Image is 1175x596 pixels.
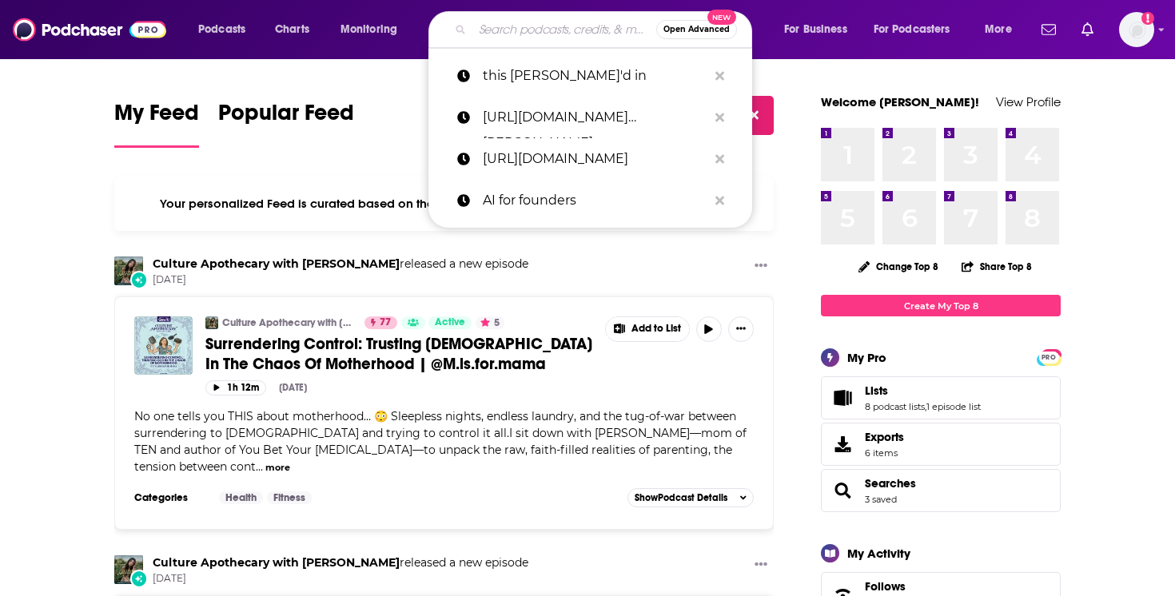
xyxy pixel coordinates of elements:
img: User Profile [1119,12,1154,47]
a: Popular Feed [218,99,354,148]
a: [URL][DOMAIN_NAME][PERSON_NAME] [428,97,752,138]
span: For Podcasters [874,18,950,41]
img: Culture Apothecary with Alex Clark [205,316,218,329]
h3: released a new episode [153,256,528,272]
p: https://karagoldin.com/podcasts/lilly-ghalichi/ [483,97,707,138]
a: Welcome [PERSON_NAME]! [821,94,979,109]
img: Culture Apothecary with Alex Clark [114,256,143,285]
a: Searches [826,479,858,502]
button: 1h 12m [205,380,266,395]
h3: Categories [134,491,206,504]
span: Lists [865,383,888,398]
span: Exports [865,430,904,444]
span: Open Advanced [663,26,730,34]
a: Health [219,491,263,504]
input: Search podcasts, credits, & more... [472,17,656,42]
div: New Episode [130,570,148,587]
span: No one tells you THIS about motherhood… 😳 Sleepless nights, endless laundry, and the tug-of-war b... [134,409,747,474]
img: Culture Apothecary with Alex Clark [114,555,143,584]
span: Active [435,315,465,331]
span: PRO [1039,352,1058,364]
span: My Feed [114,99,199,136]
div: [DATE] [279,382,307,393]
p: https://karagoldin.com/podcast/ [483,138,707,180]
div: Your personalized Feed is curated based on the Podcasts, Creators, Users, and Lists that you Follow. [114,177,774,231]
a: Active [428,316,472,329]
div: My Pro [847,350,886,365]
span: Lists [821,376,1061,419]
span: More [985,18,1012,41]
a: 77 [364,316,397,329]
a: 3 saved [865,494,897,505]
span: Add to List [631,323,681,335]
button: Show profile menu [1119,12,1154,47]
button: 5 [476,316,504,329]
button: Show More Button [606,317,689,341]
div: New Episode [130,271,148,288]
a: PRO [1039,351,1058,363]
button: open menu [187,17,266,42]
span: 6 items [865,447,904,459]
a: Culture Apothecary with Alex Clark [153,555,400,570]
button: open menu [329,17,418,42]
button: Show More Button [748,256,774,276]
span: New [707,10,736,25]
button: ShowPodcast Details [627,488,754,507]
button: Change Top 8 [849,256,948,276]
a: [URL][DOMAIN_NAME] [428,138,752,180]
span: Charts [275,18,309,41]
span: 77 [380,315,391,331]
span: [DATE] [153,572,528,586]
a: Exports [821,423,1061,466]
span: Logged in as SolComms [1119,12,1154,47]
span: Monitoring [341,18,397,41]
a: Culture Apothecary with Alex Clark [153,256,400,271]
span: Popular Feed [218,99,354,136]
button: open menu [863,17,974,42]
a: Follows [865,579,1006,594]
a: 8 podcast lists [865,401,925,412]
h3: released a new episode [153,555,528,570]
span: Exports [826,433,858,455]
button: Share Top 8 [961,251,1033,282]
a: Culture Apothecary with [PERSON_NAME] [222,316,354,329]
a: Lists [865,383,981,398]
a: My Feed [114,99,199,148]
div: My Activity [847,546,910,561]
div: Search podcasts, credits, & more... [444,11,767,48]
a: 1 episode list [926,401,981,412]
span: Surrendering Control: Trusting [DEMOGRAPHIC_DATA] In The Chaos Of Motherhood | @M.is.for.mama [205,334,592,374]
a: Show notifications dropdown [1035,16,1062,43]
span: Searches [821,469,1061,512]
button: Show More Button [748,555,774,575]
a: AI for founders [428,180,752,221]
span: [DATE] [153,273,528,287]
a: Surrendering Control: Trusting [DEMOGRAPHIC_DATA] In The Chaos Of Motherhood | @M.is.for.mama [205,334,594,374]
a: this [PERSON_NAME]'d in [428,55,752,97]
a: Create My Top 8 [821,295,1061,316]
img: Surrendering Control: Trusting God In The Chaos Of Motherhood | @M.is.for.mama [134,316,193,375]
a: Searches [865,476,916,491]
a: Lists [826,387,858,409]
button: open menu [773,17,867,42]
span: Show Podcast Details [635,492,727,503]
a: Show notifications dropdown [1075,16,1100,43]
svg: Add a profile image [1141,12,1154,25]
a: Fitness [267,491,312,504]
span: , [925,401,926,412]
span: Podcasts [198,18,245,41]
button: Show More Button [728,316,754,342]
button: more [265,461,290,475]
a: View Profile [996,94,1061,109]
a: Charts [265,17,319,42]
button: open menu [974,17,1032,42]
span: For Business [784,18,847,41]
img: Podchaser - Follow, Share and Rate Podcasts [13,14,166,45]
